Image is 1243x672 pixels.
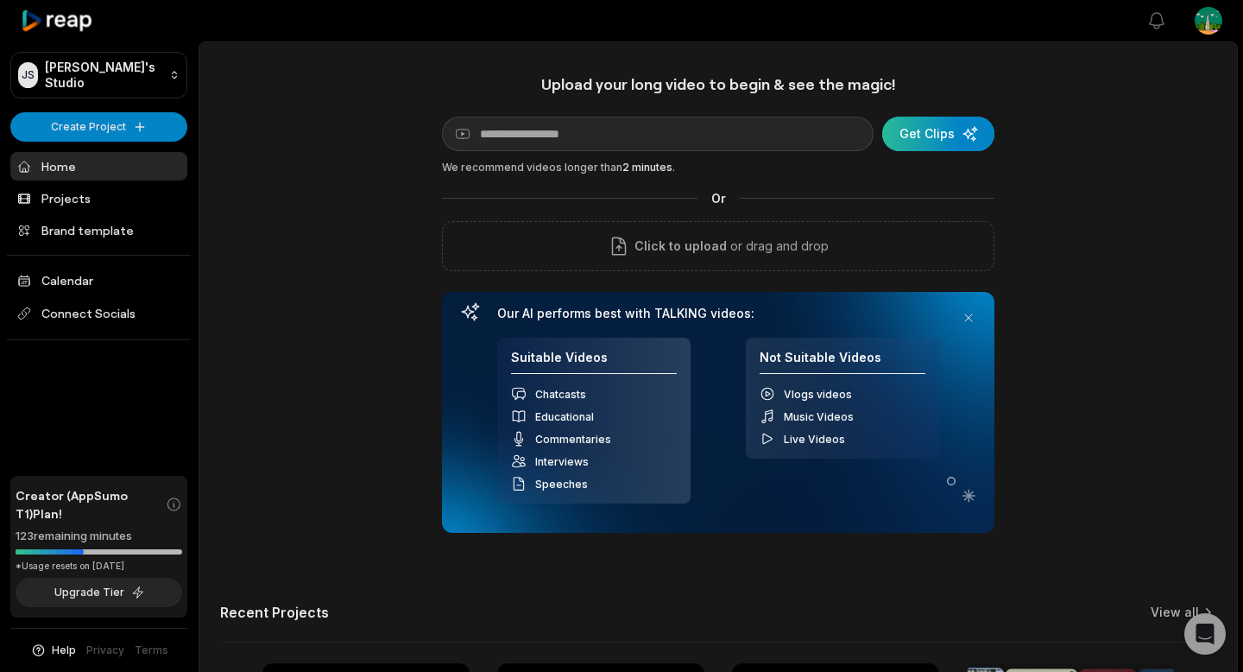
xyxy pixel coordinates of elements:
button: Upgrade Tier [16,578,182,607]
span: Commentaries [535,433,611,446]
span: Or [697,189,740,207]
button: Create Project [10,112,187,142]
span: Connect Socials [10,298,187,329]
div: We recommend videos longer than . [442,160,994,175]
span: Music Videos [784,410,854,423]
span: Interviews [535,455,589,468]
h3: Our AI performs best with TALKING videos: [497,306,939,321]
span: Speeches [535,478,588,491]
div: JS [18,62,38,88]
span: Educational [535,410,594,423]
button: Help [30,643,76,658]
span: Vlogs videos [784,388,852,401]
a: Calendar [10,266,187,295]
a: Home [10,152,187,181]
a: View all [1151,604,1199,621]
span: Help [52,643,76,658]
h4: Suitable Videos [511,350,677,375]
h1: Upload your long video to begin & see the magic! [442,74,994,94]
div: 123 remaining minutes [16,528,182,545]
span: Creator (AppSumo T1) Plan! [16,486,166,523]
p: or drag and drop [727,236,829,257]
div: *Usage resets on [DATE] [16,560,182,573]
a: Brand template [10,216,187,244]
p: [PERSON_NAME]'s Studio [45,60,162,91]
div: Open Intercom Messenger [1184,613,1226,655]
span: 2 minutes [622,161,672,174]
h2: Recent Projects [220,604,329,621]
a: Terms [135,643,168,658]
a: Projects [10,184,187,212]
span: Chatcasts [535,388,586,401]
h4: Not Suitable Videos [760,350,925,375]
span: Live Videos [784,433,845,446]
button: Get Clips [882,117,994,151]
span: Click to upload [634,236,727,257]
a: Privacy [86,643,124,658]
